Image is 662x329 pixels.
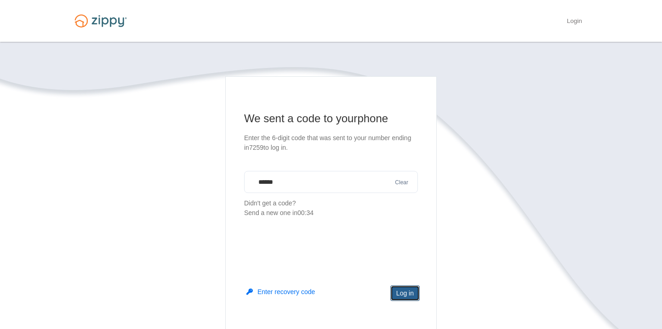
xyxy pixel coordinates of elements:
img: Logo [69,10,132,32]
p: Enter the 6-digit code that was sent to your number ending in 7259 to log in. [244,133,418,153]
div: Send a new one in 00:34 [244,208,418,218]
button: Enter recovery code [246,287,315,296]
h1: We sent a code to your phone [244,111,418,126]
a: Login [567,17,582,27]
button: Clear [392,178,411,187]
p: Didn't get a code? [244,199,418,218]
button: Log in [390,285,420,301]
